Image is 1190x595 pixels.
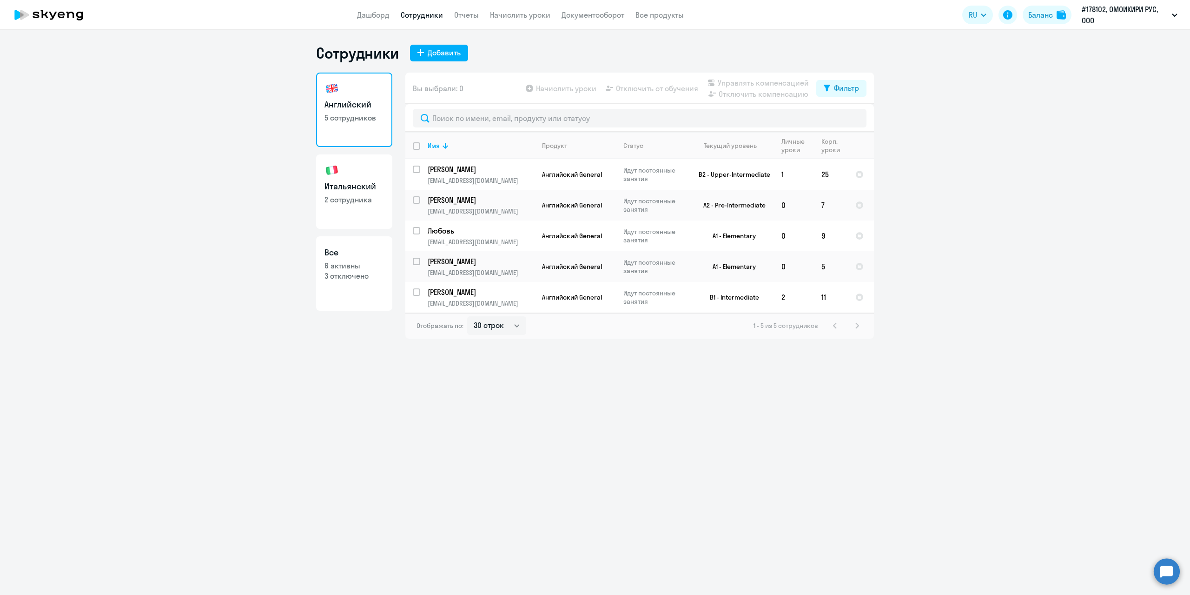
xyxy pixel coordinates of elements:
[428,176,534,185] p: [EMAIL_ADDRESS][DOMAIN_NAME]
[688,282,774,313] td: B1 - Intermediate
[428,226,533,236] p: Любовь
[814,159,848,190] td: 25
[401,10,443,20] a: Сотрудники
[410,45,468,61] button: Добавить
[542,141,615,150] div: Продукт
[834,82,859,94] div: Фильтр
[774,282,814,313] td: 2
[1077,4,1182,26] button: #178102, ОМОИКИРИ РУС, ООО
[542,232,602,240] span: Английский General
[316,154,392,229] a: Итальянский2 сотрудника
[704,141,757,150] div: Текущий уровень
[962,6,993,24] button: RU
[413,109,866,127] input: Поиск по имени, email, продукту или статусу
[428,268,534,277] p: [EMAIL_ADDRESS][DOMAIN_NAME]
[428,287,534,297] a: [PERSON_NAME]
[324,181,384,193] h3: Итальянский
[774,159,814,190] td: 1
[821,137,847,154] div: Корп. уроки
[428,238,534,246] p: [EMAIL_ADDRESS][DOMAIN_NAME]
[428,299,534,308] p: [EMAIL_ADDRESS][DOMAIN_NAME]
[428,164,533,174] p: [PERSON_NAME]
[774,221,814,251] td: 0
[428,195,533,205] p: [PERSON_NAME]
[623,166,687,183] p: Идут постоянные занятия
[542,262,602,271] span: Английский General
[428,141,534,150] div: Имя
[324,261,384,271] p: 6 активны
[816,80,866,97] button: Фильтр
[623,141,643,150] div: Статус
[623,227,687,244] p: Идут постоянные занятия
[562,10,624,20] a: Документооборот
[695,141,773,150] div: Текущий уровень
[623,258,687,275] p: Идут постоянные занятия
[1082,4,1168,26] p: #178102, ОМОИКИРИ РУС, ООО
[754,321,818,330] span: 1 - 5 из 5 сотрудников
[428,207,534,215] p: [EMAIL_ADDRESS][DOMAIN_NAME]
[623,141,687,150] div: Статус
[542,170,602,179] span: Английский General
[688,190,774,221] td: A2 - Pre-Intermediate
[428,164,534,174] a: [PERSON_NAME]
[428,256,534,267] a: [PERSON_NAME]
[688,251,774,282] td: A1 - Elementary
[324,81,339,96] img: english
[542,141,567,150] div: Продукт
[1028,9,1053,20] div: Баланс
[428,141,440,150] div: Имя
[316,44,399,62] h1: Сотрудники
[774,190,814,221] td: 0
[814,190,848,221] td: 7
[774,251,814,282] td: 0
[969,9,977,20] span: RU
[490,10,550,20] a: Начислить уроки
[781,137,807,154] div: Личные уроки
[357,10,390,20] a: Дашборд
[428,195,534,205] a: [PERSON_NAME]
[688,221,774,251] td: A1 - Elementary
[413,83,463,94] span: Вы выбрали: 0
[454,10,479,20] a: Отчеты
[416,321,463,330] span: Отображать по:
[428,226,534,236] a: Любовь
[623,289,687,306] p: Идут постоянные занятия
[542,201,602,209] span: Английский General
[428,256,533,267] p: [PERSON_NAME]
[814,251,848,282] td: 5
[324,163,339,178] img: italian
[814,282,848,313] td: 11
[688,159,774,190] td: B2 - Upper-Intermediate
[821,137,841,154] div: Корп. уроки
[324,194,384,205] p: 2 сотрудника
[623,197,687,214] p: Идут постоянные занятия
[428,47,461,58] div: Добавить
[316,236,392,311] a: Все6 активны3 отключено
[324,99,384,111] h3: Английский
[324,113,384,123] p: 5 сотрудников
[1057,10,1066,20] img: balance
[428,287,533,297] p: [PERSON_NAME]
[324,271,384,281] p: 3 отключено
[635,10,684,20] a: Все продукты
[542,293,602,301] span: Английский General
[1023,6,1071,24] button: Балансbalance
[814,221,848,251] td: 9
[316,73,392,147] a: Английский5 сотрудников
[781,137,813,154] div: Личные уроки
[324,247,384,259] h3: Все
